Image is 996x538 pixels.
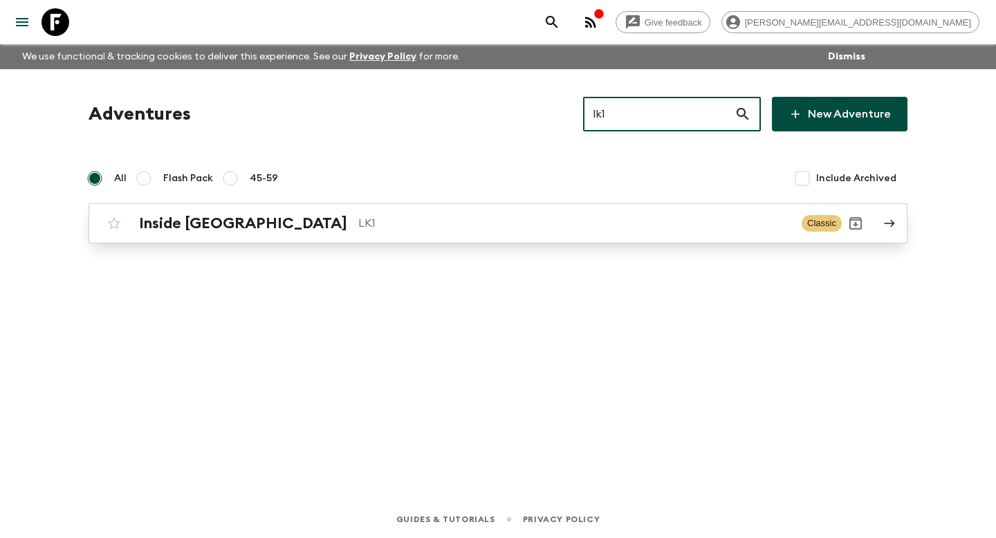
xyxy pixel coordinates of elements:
button: Archive [842,210,869,237]
div: [PERSON_NAME][EMAIL_ADDRESS][DOMAIN_NAME] [721,11,979,33]
span: [PERSON_NAME][EMAIL_ADDRESS][DOMAIN_NAME] [737,17,979,28]
a: Inside [GEOGRAPHIC_DATA]LK1ClassicArchive [89,203,907,243]
span: Give feedback [637,17,710,28]
input: e.g. AR1, Argentina [583,95,735,133]
span: All [114,171,127,185]
span: 45-59 [250,171,278,185]
button: menu [8,8,36,36]
span: Flash Pack [163,171,213,185]
h1: Adventures [89,100,191,128]
span: Classic [802,215,842,232]
p: LK1 [358,215,791,232]
a: Guides & Tutorials [396,512,495,527]
button: Dismiss [824,47,869,66]
a: Privacy Policy [523,512,600,527]
p: We use functional & tracking cookies to deliver this experience. See our for more. [17,44,465,69]
span: Include Archived [816,171,896,185]
button: search adventures [538,8,566,36]
h2: Inside [GEOGRAPHIC_DATA] [139,214,347,232]
a: New Adventure [772,97,907,131]
a: Give feedback [616,11,710,33]
a: Privacy Policy [349,52,416,62]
